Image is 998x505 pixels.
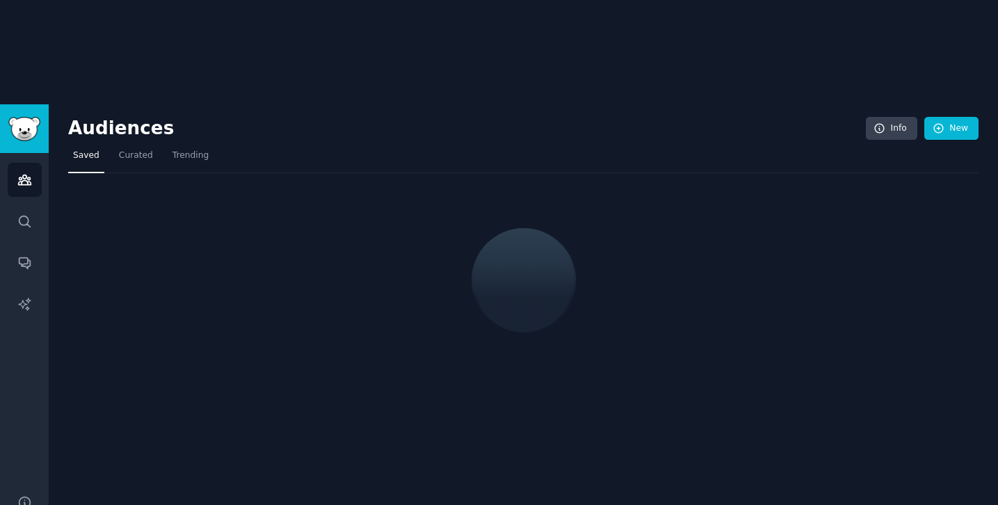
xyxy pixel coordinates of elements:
[866,117,917,141] a: Info
[168,145,214,173] a: Trending
[73,150,99,162] span: Saved
[114,145,158,173] a: Curated
[119,150,153,162] span: Curated
[68,145,104,173] a: Saved
[172,150,209,162] span: Trending
[8,117,40,141] img: GummySearch logo
[68,118,866,140] h2: Audiences
[924,117,979,141] a: New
